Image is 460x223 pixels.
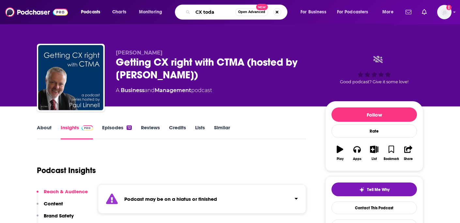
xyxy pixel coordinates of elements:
img: Podchaser Pro [82,125,93,131]
span: Good podcast? Give it some love! [340,79,408,84]
a: Management [155,87,191,93]
span: For Podcasters [337,8,368,17]
div: Search podcasts, credits, & more... [181,5,294,20]
a: Lists [195,124,205,139]
a: Credits [169,124,186,139]
a: Business [121,87,145,93]
strong: Podcast may be on a hiatus or finished [124,196,217,202]
span: Open Advanced [238,10,265,14]
div: Play [337,157,344,161]
a: Charts [108,7,130,17]
img: Podchaser - Follow, Share and Rate Podcasts [5,6,68,18]
svg: Add a profile image [446,5,452,10]
p: Content [44,200,63,207]
button: List [366,141,383,165]
a: Reviews [141,124,160,139]
a: Show notifications dropdown [419,7,429,18]
span: Monitoring [139,8,162,17]
button: Bookmark [383,141,400,165]
img: Getting CX right with CTMA (hosted by Paul Linnell) [38,45,103,110]
span: More [382,8,393,17]
div: List [372,157,377,161]
p: Brand Safety [44,213,74,219]
button: Follow [331,107,417,122]
div: A podcast [116,87,212,94]
a: Episodes12 [102,124,132,139]
div: Rate [331,124,417,138]
button: open menu [134,7,171,17]
a: Contact This Podcast [331,201,417,214]
button: open menu [76,7,109,17]
a: Similar [214,124,230,139]
img: User Profile [437,5,452,19]
div: Good podcast? Give it some love! [325,50,423,90]
p: Reach & Audience [44,188,88,195]
button: open menu [378,7,402,17]
button: Content [37,200,63,213]
button: tell me why sparkleTell Me Why [331,183,417,196]
span: Logged in as biancagorospe [437,5,452,19]
span: Podcasts [81,8,100,17]
button: Play [331,141,348,165]
div: Apps [353,157,361,161]
div: Bookmark [384,157,399,161]
span: For Business [300,8,326,17]
span: Tell Me Why [367,187,390,192]
button: Open AdvancedNew [235,8,268,16]
button: Apps [348,141,365,165]
span: New [256,4,268,10]
input: Search podcasts, credits, & more... [193,7,235,17]
button: open menu [333,7,378,17]
a: InsightsPodchaser Pro [61,124,93,139]
h1: Podcast Insights [37,166,96,175]
a: Show notifications dropdown [403,7,414,18]
span: [PERSON_NAME] [116,50,162,56]
button: open menu [296,7,334,17]
span: Charts [112,8,126,17]
button: Reach & Audience [37,188,88,200]
button: Share [400,141,417,165]
a: About [37,124,52,139]
div: 12 [127,125,132,130]
img: tell me why sparkle [359,187,364,192]
span: and [145,87,155,93]
div: Share [404,157,413,161]
section: Click to expand status details [98,184,306,214]
button: Show profile menu [437,5,452,19]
